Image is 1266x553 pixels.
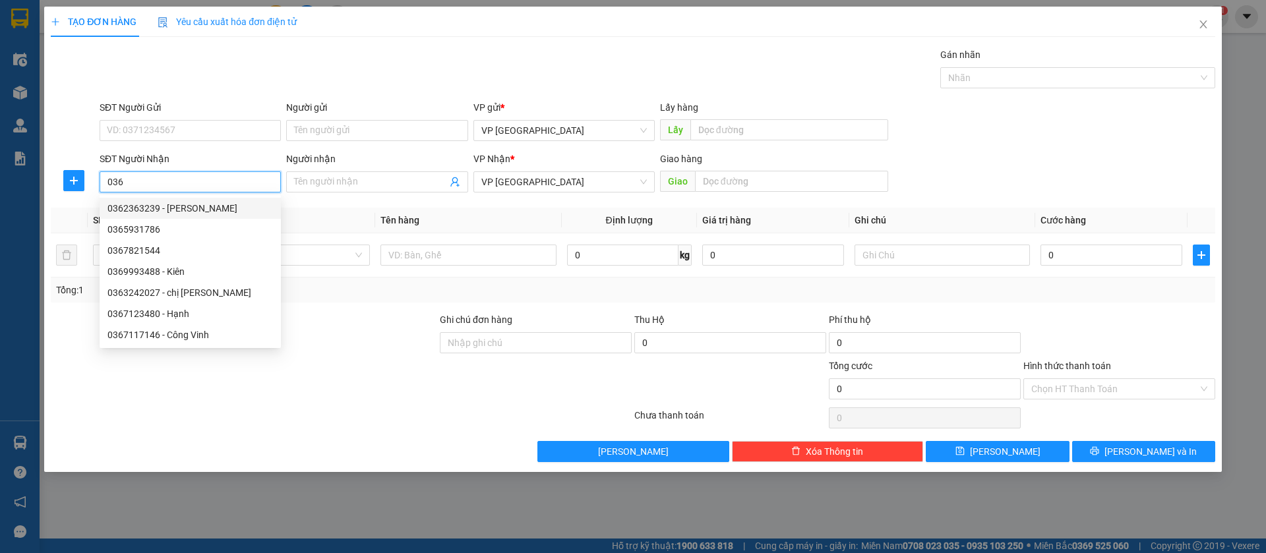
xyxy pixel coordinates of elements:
button: save[PERSON_NAME] [926,441,1069,462]
button: deleteXóa Thông tin [732,441,924,462]
span: printer [1090,446,1099,457]
div: VP gửi [473,100,655,115]
span: [PERSON_NAME] [598,444,669,459]
div: 0367123480 - Hạnh [107,306,273,321]
input: Ghi Chú [855,245,1030,266]
label: Ghi chú đơn hàng [440,314,512,325]
div: Tổng: 1 [56,283,489,297]
div: 0365931786 [107,222,273,237]
div: 0363242027 - chị [PERSON_NAME] [107,285,273,300]
div: 0362363239 - Hoàng Long [100,198,281,219]
span: Xóa Thông tin [806,444,863,459]
span: Lấy hàng [660,102,698,113]
input: 0 [702,245,844,266]
div: SĐT Người Gửi [100,100,281,115]
div: 0363242027 - chị Nga [100,282,281,303]
span: save [955,446,965,457]
div: Người nhận [286,152,467,166]
div: SĐT Người Nhận [100,152,281,166]
div: 0367123480 - Hạnh [100,303,281,324]
span: delete [791,446,800,457]
input: Ghi chú đơn hàng [440,332,632,353]
span: TẠO ĐƠN HÀNG [51,16,136,27]
input: VD: Bàn, Ghế [380,245,556,266]
span: user-add [450,177,460,187]
th: Ghi chú [849,208,1035,233]
div: 0365931786 [100,219,281,240]
span: kg [678,245,692,266]
div: 0362363239 - [PERSON_NAME] [107,201,273,216]
input: Dọc đường [695,171,888,192]
span: VP Sài Gòn [481,121,647,140]
span: plus [64,175,84,186]
span: Tổng cước [829,361,872,371]
div: Phí thu hộ [829,312,1021,332]
span: VP Nhận [473,154,510,164]
span: Định lượng [606,215,653,225]
span: VP Lộc Ninh [481,172,647,192]
input: Dọc đường [690,119,888,140]
button: delete [56,245,77,266]
span: Cước hàng [1040,215,1086,225]
div: 0369993488 - Kiên [100,261,281,282]
div: Người gửi [286,100,467,115]
span: Yêu cầu xuất hóa đơn điện tử [158,16,297,27]
span: plus [1193,250,1209,260]
span: close [1198,19,1209,30]
div: Chưa thanh toán [633,408,828,431]
label: Gán nhãn [940,49,980,60]
span: plus [51,17,60,26]
span: Lấy [660,119,690,140]
img: icon [158,17,168,28]
span: Giao hàng [660,154,702,164]
div: 0367821544 [107,243,273,258]
span: [PERSON_NAME] và In [1104,444,1197,459]
div: 0367117146 - Công Vinh [107,328,273,342]
div: 0367117146 - Công Vinh [100,324,281,345]
span: Giao [660,171,695,192]
button: printer[PERSON_NAME] và In [1072,441,1215,462]
span: SL [93,215,104,225]
button: [PERSON_NAME] [537,441,729,462]
button: plus [63,170,84,191]
div: 0369993488 - Kiên [107,264,273,279]
button: plus [1193,245,1210,266]
span: Thu Hộ [634,314,665,325]
div: 0367821544 [100,240,281,261]
label: Hình thức thanh toán [1023,361,1111,371]
span: [PERSON_NAME] [970,444,1040,459]
span: Khác [202,245,362,265]
span: Giá trị hàng [702,215,751,225]
button: Close [1185,7,1222,44]
span: Tên hàng [380,215,419,225]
